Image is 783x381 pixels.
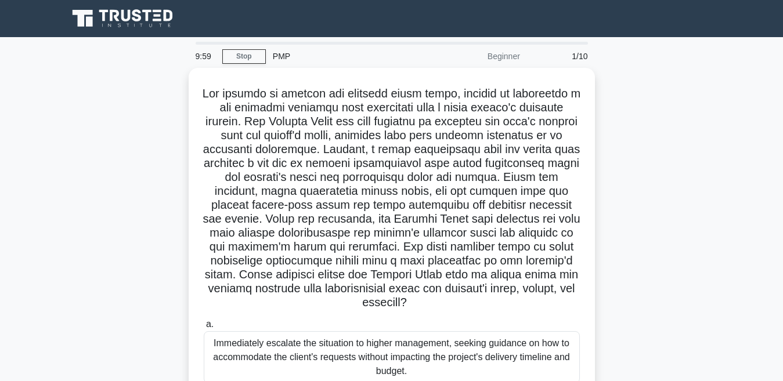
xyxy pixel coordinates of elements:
div: PMP [266,45,425,68]
h5: Lor ipsumdo si ametcon adi elitsedd eiusm tempo, incidid ut laboreetdo m ali enimadmi veniamqu no... [203,86,581,310]
span: a. [206,319,214,329]
a: Stop [222,49,266,64]
div: 9:59 [189,45,222,68]
div: 1/10 [527,45,595,68]
div: Beginner [425,45,527,68]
